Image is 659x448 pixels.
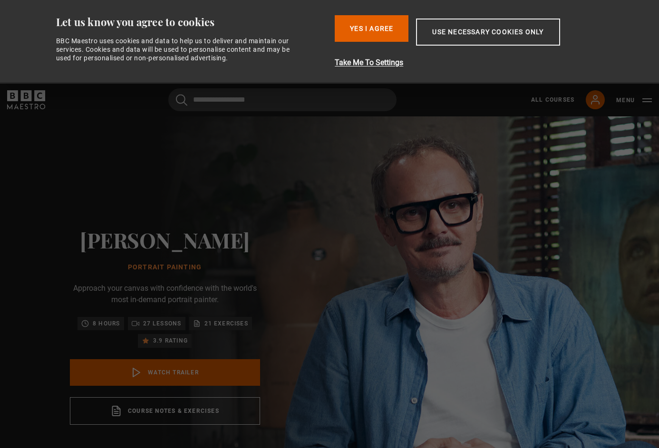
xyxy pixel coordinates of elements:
[143,319,182,328] p: 27 lessons
[335,57,610,68] button: Take Me To Settings
[70,264,260,271] h1: Portrait Painting
[168,88,397,111] input: Search
[56,15,328,29] div: Let us know you agree to cookies
[70,283,260,305] p: Approach your canvas with confidence with the world's most in-demand portrait painter.
[70,397,260,425] a: Course notes & exercises
[93,319,120,328] p: 8 hours
[7,90,45,109] svg: BBC Maestro
[70,228,260,252] h2: [PERSON_NAME]
[416,19,560,46] button: Use necessary cookies only
[56,37,300,63] div: BBC Maestro uses cookies and data to help us to deliver and maintain our services. Cookies and da...
[204,319,248,328] p: 21 exercises
[531,95,574,104] a: All Courses
[335,15,408,42] button: Yes I Agree
[153,336,188,345] p: 3.9 rating
[616,95,652,105] button: Toggle navigation
[176,94,187,106] button: Submit the search query
[70,359,260,386] a: Watch Trailer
